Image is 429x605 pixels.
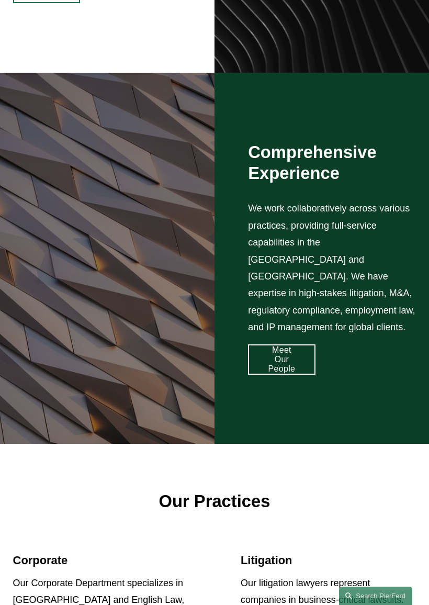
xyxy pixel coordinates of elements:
h2: Corporate [13,554,188,568]
a: Meet Our People [248,344,315,375]
p: Our Practices [13,486,416,517]
a: Search this site [339,587,412,605]
h2: Comprehensive Experience [248,142,416,183]
p: We work collaboratively across various practices, providing full-service capabilities in the [GEO... [248,200,416,335]
h2: Litigation [241,554,416,568]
